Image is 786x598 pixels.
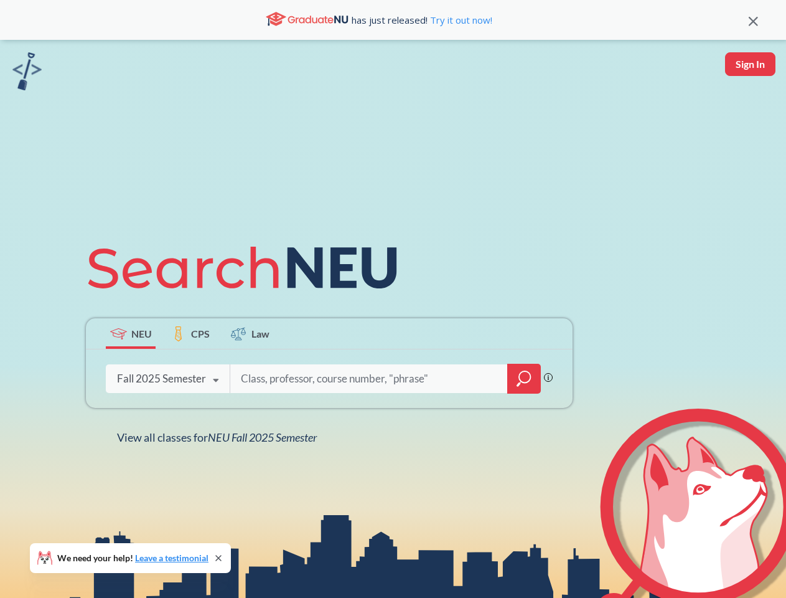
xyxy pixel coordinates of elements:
[131,326,152,341] span: NEU
[12,52,42,94] a: sandbox logo
[57,554,208,562] span: We need your help!
[725,52,775,76] button: Sign In
[428,14,492,26] a: Try it out now!
[12,52,42,90] img: sandbox logo
[191,326,210,341] span: CPS
[117,372,206,386] div: Fall 2025 Semester
[240,366,498,392] input: Class, professor, course number, "phrase"
[251,326,269,341] span: Law
[135,553,208,563] a: Leave a testimonial
[352,13,492,27] span: has just released!
[208,430,317,444] span: NEU Fall 2025 Semester
[507,364,541,394] div: magnifying glass
[517,370,531,387] svg: magnifying glass
[117,430,317,444] span: View all classes for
